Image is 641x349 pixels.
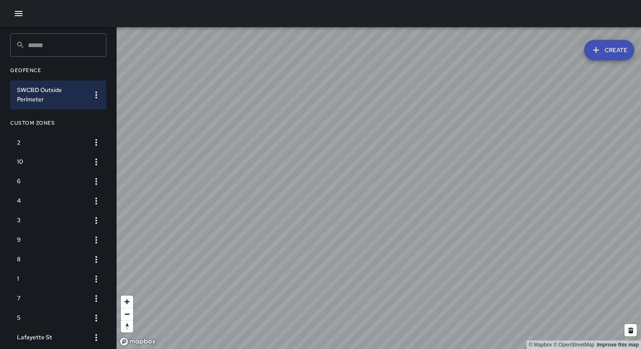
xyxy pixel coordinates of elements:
li: Custom Zones [10,113,106,133]
a: Mapbox [529,342,552,348]
button: Delete [624,324,637,336]
h6: 1 [17,274,86,284]
a: Mapbox homepage [119,337,156,346]
h6: 10 [17,157,86,167]
span: Reset bearing to north [121,321,133,332]
h6: 8 [17,255,86,264]
h6: 3 [17,216,86,225]
h6: Lafayette St [17,333,86,342]
button: Reset bearing to north [121,320,133,332]
h6: SWCBD Outside Perimeter [17,86,86,104]
button: Create [584,40,634,60]
h6: 2 [17,138,86,148]
h6: 4 [17,196,86,206]
button: Zoom out [121,308,133,320]
a: OpenStreetMap [553,342,594,348]
canvas: Map [117,27,641,349]
button: Zoom in [121,296,133,308]
li: Geofence [10,60,106,81]
h6: 6 [17,177,86,186]
h6: 9 [17,235,86,245]
h6: 7 [17,294,86,303]
a: Improve this map [597,342,639,348]
h6: 5 [17,313,86,323]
